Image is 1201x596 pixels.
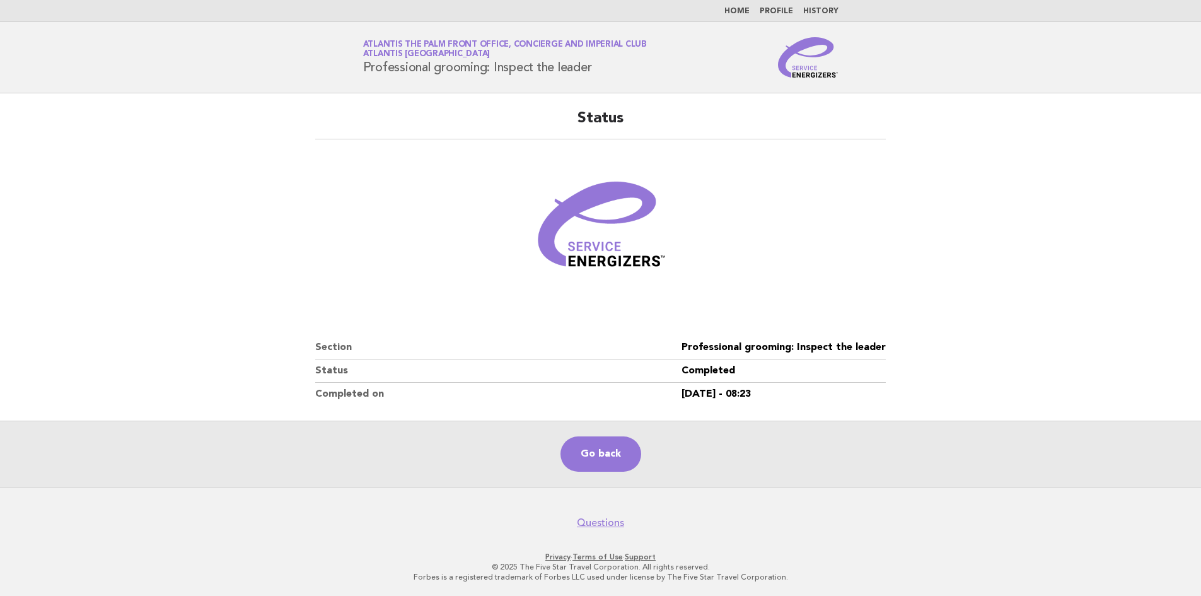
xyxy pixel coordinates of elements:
[363,40,647,58] a: Atlantis The Palm Front Office, Concierge and Imperial ClubAtlantis [GEOGRAPHIC_DATA]
[682,383,886,406] dd: [DATE] - 08:23
[315,359,682,383] dt: Status
[315,383,682,406] dt: Completed on
[682,336,886,359] dd: Professional grooming: Inspect the leader
[724,8,750,15] a: Home
[363,41,647,74] h1: Professional grooming: Inspect the leader
[315,336,682,359] dt: Section
[803,8,838,15] a: History
[760,8,793,15] a: Profile
[315,108,886,139] h2: Status
[215,562,987,572] p: © 2025 The Five Star Travel Corporation. All rights reserved.
[215,552,987,562] p: · ·
[545,552,571,561] a: Privacy
[625,552,656,561] a: Support
[577,517,624,529] a: Questions
[215,572,987,582] p: Forbes is a registered trademark of Forbes LLC used under license by The Five Star Travel Corpora...
[560,436,641,472] a: Go back
[525,155,676,306] img: Verified
[572,552,623,561] a: Terms of Use
[363,50,490,59] span: Atlantis [GEOGRAPHIC_DATA]
[682,359,886,383] dd: Completed
[778,37,838,78] img: Service Energizers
